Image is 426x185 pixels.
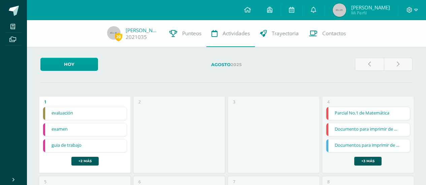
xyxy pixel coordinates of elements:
[255,20,304,47] a: Trayectoria
[322,30,346,37] span: Contactos
[211,62,231,67] strong: Agosto
[351,10,390,16] span: Mi Perfil
[71,157,99,166] a: +2 más
[326,123,410,136] div: Documento para imprimir de Matemática Unidad 4 🖨️ | Tarea
[43,123,127,136] a: examen
[103,58,350,72] label: 2025
[126,34,147,41] a: 2021035
[327,99,330,105] div: 4
[138,179,141,185] div: 6
[233,99,235,105] div: 3
[354,157,382,166] a: +3 más
[182,30,201,37] span: Punteos
[326,139,410,152] div: Documentos para imprimir de Ciencias Naturales – Unidad 4 🖨️ | Tarea
[327,179,330,185] div: 8
[43,107,127,120] div: evaluación | Examen
[40,58,98,71] a: Hoy
[43,107,127,120] a: evaluación
[233,179,235,185] div: 7
[115,33,122,41] span: 20
[326,107,410,120] a: Parcial No.1 de Matemática
[206,20,255,47] a: Actividades
[43,139,127,152] a: guia de trabajo
[138,99,141,105] div: 2
[43,123,127,136] div: examen | Examen
[44,99,46,105] div: 1
[126,27,159,34] a: [PERSON_NAME]
[351,4,390,11] span: [PERSON_NAME]
[107,26,121,40] img: 45x45
[326,107,410,120] div: Parcial No.1 de Matemática | Tarea
[272,30,299,37] span: Trayectoria
[304,20,351,47] a: Contactos
[326,123,410,136] a: Documento para imprimir de Matemática Unidad 4 🖨️
[44,179,46,185] div: 5
[326,139,410,152] a: Documentos para imprimir de Ciencias Naturales – Unidad 4 🖨️
[333,3,346,17] img: 45x45
[223,30,250,37] span: Actividades
[43,139,127,152] div: guia de trabajo | Tarea
[164,20,206,47] a: Punteos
